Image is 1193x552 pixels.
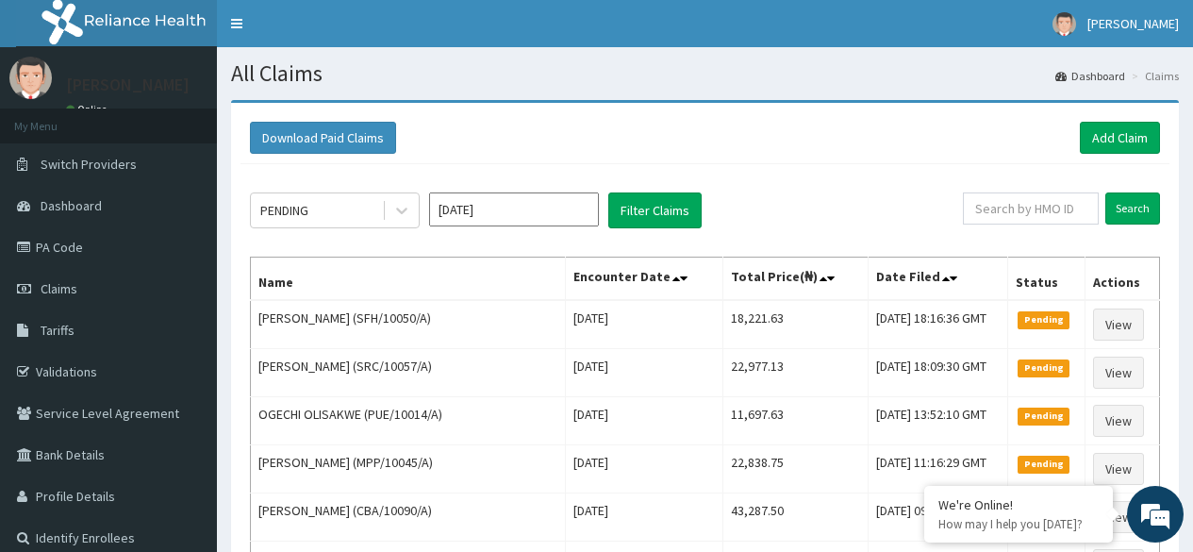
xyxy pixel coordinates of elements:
[9,57,52,99] img: User Image
[1018,311,1069,328] span: Pending
[608,192,702,228] button: Filter Claims
[1093,357,1144,389] a: View
[1093,453,1144,485] a: View
[938,496,1099,513] div: We're Online!
[1052,12,1076,36] img: User Image
[1105,192,1160,225] input: Search
[1080,122,1160,154] a: Add Claim
[868,258,1008,301] th: Date Filed
[251,300,566,349] td: [PERSON_NAME] (SFH/10050/A)
[868,493,1008,542] td: [DATE] 09:26:57 GMT
[722,349,868,397] td: 22,977.13
[429,192,599,226] input: Select Month and Year
[1055,68,1125,84] a: Dashboard
[868,445,1008,493] td: [DATE] 11:16:29 GMT
[41,197,102,214] span: Dashboard
[1087,15,1179,32] span: [PERSON_NAME]
[868,300,1008,349] td: [DATE] 18:16:36 GMT
[722,397,868,445] td: 11,697.63
[66,103,111,116] a: Online
[66,76,190,93] p: [PERSON_NAME]
[1008,258,1085,301] th: Status
[1093,309,1144,341] a: View
[868,397,1008,445] td: [DATE] 13:52:10 GMT
[1093,501,1144,533] a: View
[1127,68,1179,84] li: Claims
[251,258,566,301] th: Name
[41,322,75,339] span: Tariffs
[260,201,308,220] div: PENDING
[1085,258,1160,301] th: Actions
[963,192,1099,225] input: Search by HMO ID
[1018,360,1069,376] span: Pending
[722,493,868,542] td: 43,287.50
[566,397,722,445] td: [DATE]
[566,258,722,301] th: Encounter Date
[251,397,566,445] td: OGECHI OLISAKWE (PUE/10014/A)
[868,349,1008,397] td: [DATE] 18:09:30 GMT
[251,493,566,542] td: [PERSON_NAME] (CBA/10090/A)
[566,445,722,493] td: [DATE]
[41,156,137,173] span: Switch Providers
[1018,408,1069,425] span: Pending
[722,300,868,349] td: 18,221.63
[251,349,566,397] td: [PERSON_NAME] (SRC/10057/A)
[722,445,868,493] td: 22,838.75
[566,300,722,349] td: [DATE]
[41,280,77,297] span: Claims
[566,349,722,397] td: [DATE]
[231,61,1179,86] h1: All Claims
[938,516,1099,532] p: How may I help you today?
[722,258,868,301] th: Total Price(₦)
[566,493,722,542] td: [DATE]
[250,122,396,154] button: Download Paid Claims
[251,445,566,493] td: [PERSON_NAME] (MPP/10045/A)
[1093,405,1144,437] a: View
[1018,456,1069,473] span: Pending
